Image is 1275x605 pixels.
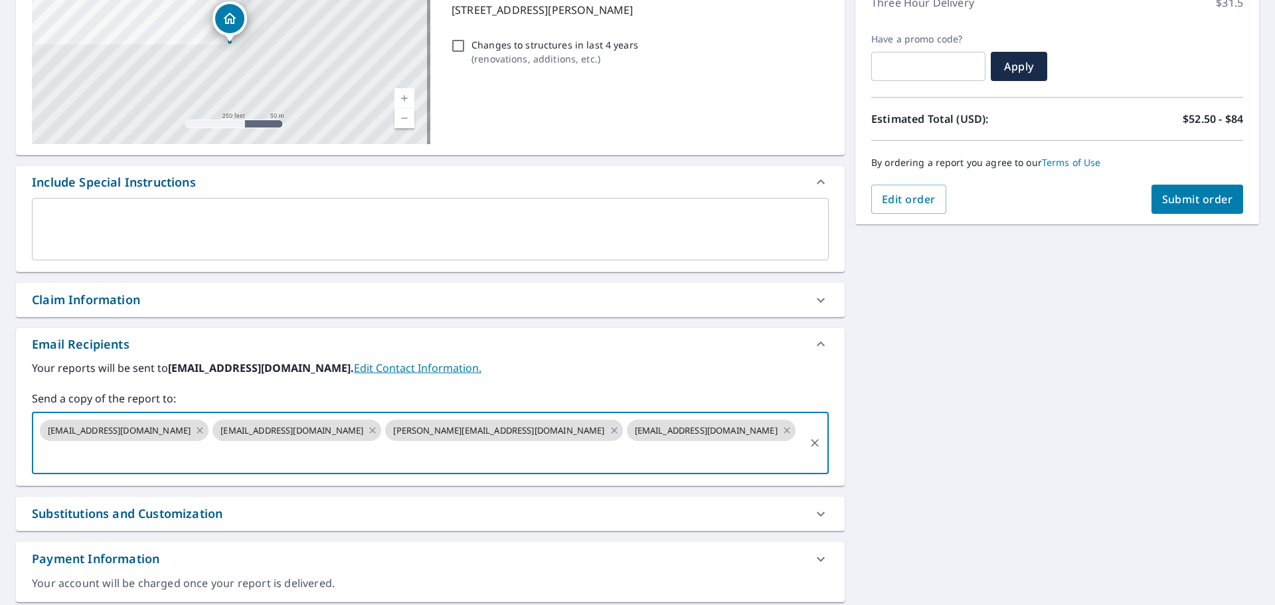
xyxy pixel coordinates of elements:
div: Email Recipients [32,335,129,353]
button: Apply [991,52,1047,81]
span: Edit order [882,192,936,207]
div: Payment Information [32,550,159,568]
div: Include Special Instructions [32,173,196,191]
span: [EMAIL_ADDRESS][DOMAIN_NAME] [212,424,371,437]
b: [EMAIL_ADDRESS][DOMAIN_NAME]. [168,361,354,375]
button: Edit order [871,185,946,214]
div: Claim Information [16,283,845,317]
span: Submit order [1162,192,1233,207]
label: Send a copy of the report to: [32,390,829,406]
button: Clear [806,434,824,452]
div: Your account will be charged once your report is delivered. [32,576,829,591]
button: Submit order [1151,185,1244,214]
p: $52.50 - $84 [1183,111,1243,127]
label: Have a promo code? [871,33,985,45]
div: [EMAIL_ADDRESS][DOMAIN_NAME] [40,420,209,441]
a: EditContactInfo [354,361,481,375]
div: Email Recipients [16,328,845,360]
div: [EMAIL_ADDRESS][DOMAIN_NAME] [212,420,381,441]
span: Apply [1001,59,1037,74]
a: Terms of Use [1042,156,1101,169]
div: Substitutions and Customization [32,505,222,523]
p: Changes to structures in last 4 years [471,38,638,52]
a: Current Level 17, Zoom Out [394,108,414,128]
div: Claim Information [32,291,140,309]
div: Include Special Instructions [16,166,845,198]
p: [STREET_ADDRESS][PERSON_NAME] [452,2,823,18]
div: Substitutions and Customization [16,497,845,531]
div: [EMAIL_ADDRESS][DOMAIN_NAME] [627,420,796,441]
label: Your reports will be sent to [32,360,829,376]
p: Estimated Total (USD): [871,111,1057,127]
span: [EMAIL_ADDRESS][DOMAIN_NAME] [40,424,199,437]
div: Dropped pin, building 1, Residential property, 305 N Baxter St Coquille, OR 97423 [212,1,247,43]
p: ( renovations, additions, etc. ) [471,52,638,66]
span: [PERSON_NAME][EMAIL_ADDRESS][DOMAIN_NAME] [385,424,612,437]
div: Payment Information [16,542,845,576]
a: Current Level 17, Zoom In [394,88,414,108]
p: By ordering a report you agree to our [871,157,1243,169]
div: [PERSON_NAME][EMAIL_ADDRESS][DOMAIN_NAME] [385,420,622,441]
span: [EMAIL_ADDRESS][DOMAIN_NAME] [627,424,786,437]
